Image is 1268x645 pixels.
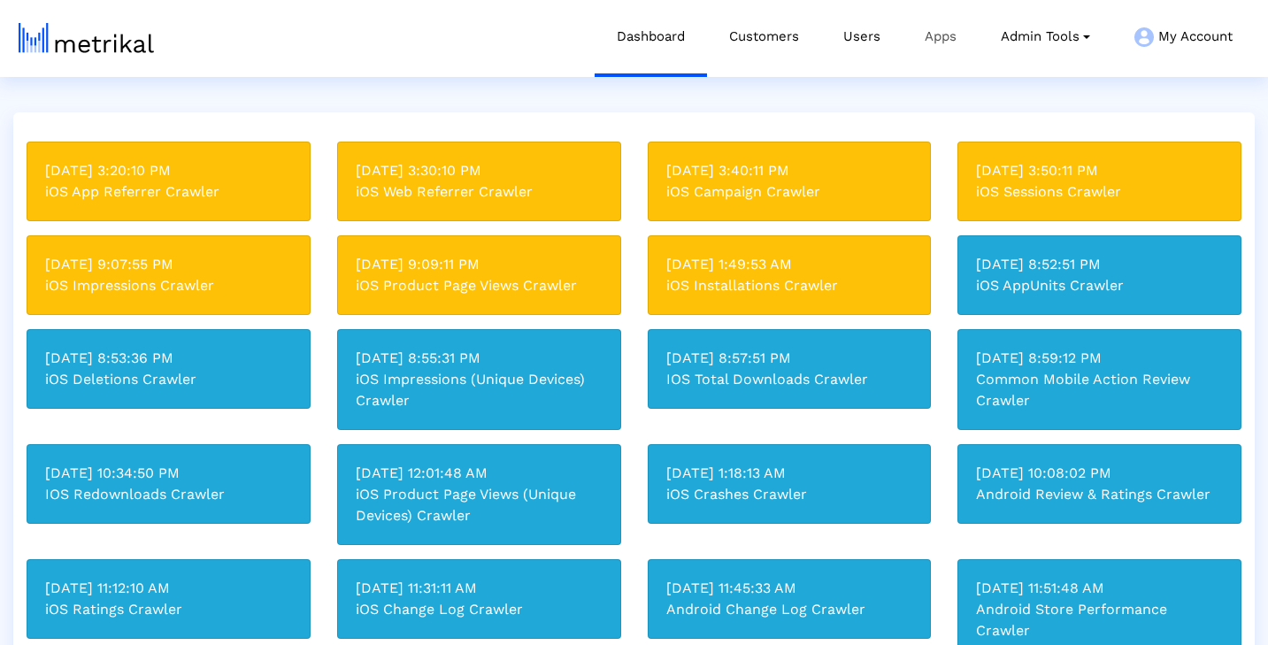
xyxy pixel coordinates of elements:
[976,578,1223,599] div: [DATE] 11:51:48 AM
[45,463,292,484] div: [DATE] 10:34:50 PM
[45,599,292,620] div: iOS Ratings Crawler
[666,599,913,620] div: Android Change Log Crawler
[976,160,1223,181] div: [DATE] 3:50:11 PM
[356,348,603,369] div: [DATE] 8:55:31 PM
[45,275,292,296] div: iOS Impressions Crawler
[1134,27,1154,47] img: my-account-menu-icon.png
[356,484,603,526] div: iOS Product Page Views (Unique Devices) Crawler
[666,160,913,181] div: [DATE] 3:40:11 PM
[45,160,292,181] div: [DATE] 3:20:10 PM
[976,181,1223,203] div: iOS Sessions Crawler
[45,369,292,390] div: iOS Deletions Crawler
[356,463,603,484] div: [DATE] 12:01:48 AM
[19,23,154,53] img: metrical-logo-light.png
[45,254,292,275] div: [DATE] 9:07:55 PM
[356,160,603,181] div: [DATE] 3:30:10 PM
[356,275,603,296] div: iOS Product Page Views Crawler
[356,369,603,411] div: iOS Impressions (Unique Devices) Crawler
[45,578,292,599] div: [DATE] 11:12:10 AM
[666,369,913,390] div: IOS Total Downloads Crawler
[976,484,1223,505] div: Android Review & Ratings Crawler
[666,578,913,599] div: [DATE] 11:45:33 AM
[976,369,1223,411] div: Common Mobile Action Review Crawler
[45,484,292,505] div: IOS Redownloads Crawler
[666,484,913,505] div: iOS Crashes Crawler
[976,348,1223,369] div: [DATE] 8:59:12 PM
[666,254,913,275] div: [DATE] 1:49:53 AM
[356,254,603,275] div: [DATE] 9:09:11 PM
[976,254,1223,275] div: [DATE] 8:52:51 PM
[356,599,603,620] div: iOS Change Log Crawler
[356,181,603,203] div: iOS Web Referrer Crawler
[976,599,1223,641] div: Android Store Performance Crawler
[666,181,913,203] div: iOS Campaign Crawler
[666,275,913,296] div: iOS Installations Crawler
[45,181,292,203] div: iOS App Referrer Crawler
[45,348,292,369] div: [DATE] 8:53:36 PM
[666,463,913,484] div: [DATE] 1:18:13 AM
[356,578,603,599] div: [DATE] 11:31:11 AM
[976,275,1223,296] div: iOS AppUnits Crawler
[666,348,913,369] div: [DATE] 8:57:51 PM
[976,463,1223,484] div: [DATE] 10:08:02 PM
